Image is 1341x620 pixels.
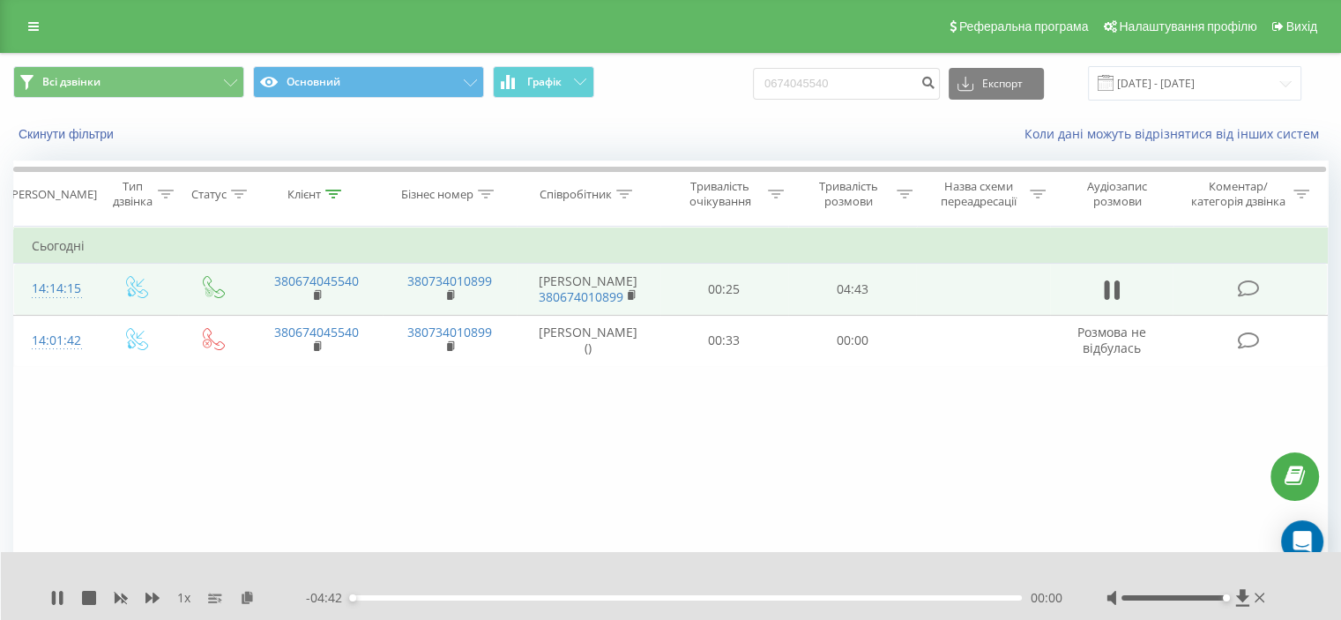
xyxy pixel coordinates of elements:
[540,187,612,202] div: Співробітник
[788,264,916,315] td: 04:43
[407,273,492,289] a: 380734010899
[1222,594,1229,601] div: Accessibility label
[539,288,623,305] a: 380674010899
[660,264,788,315] td: 00:25
[13,126,123,142] button: Скинути фільтри
[1186,179,1289,209] div: Коментар/категорія дзвінка
[1066,179,1169,209] div: Аудіозапис розмови
[1077,324,1146,356] span: Розмова не відбулась
[177,589,190,607] span: 1 x
[660,315,788,366] td: 00:33
[527,76,562,88] span: Графік
[753,68,940,100] input: Пошук за номером
[804,179,892,209] div: Тривалість розмови
[407,324,492,340] a: 380734010899
[191,187,227,202] div: Статус
[1281,520,1323,563] div: Open Intercom Messenger
[1286,19,1317,34] span: Вихід
[42,75,101,89] span: Всі дзвінки
[676,179,764,209] div: Тривалість очікування
[401,187,473,202] div: Бізнес номер
[349,594,356,601] div: Accessibility label
[517,264,660,315] td: [PERSON_NAME]
[493,66,594,98] button: Графік
[949,68,1044,100] button: Експорт
[13,66,244,98] button: Всі дзвінки
[111,179,153,209] div: Тип дзвінка
[306,589,351,607] span: - 04:42
[1024,125,1328,142] a: Коли дані можуть відрізнятися вiд інших систем
[14,228,1328,264] td: Сьогодні
[8,187,97,202] div: [PERSON_NAME]
[32,324,78,358] div: 14:01:42
[32,272,78,306] div: 14:14:15
[1031,589,1062,607] span: 00:00
[933,179,1025,209] div: Назва схеми переадресації
[274,324,359,340] a: 380674045540
[788,315,916,366] td: 00:00
[274,273,359,289] a: 380674045540
[959,19,1089,34] span: Реферальна програма
[1119,19,1256,34] span: Налаштування профілю
[253,66,484,98] button: Основний
[287,187,321,202] div: Клієнт
[517,315,660,366] td: [PERSON_NAME] ()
